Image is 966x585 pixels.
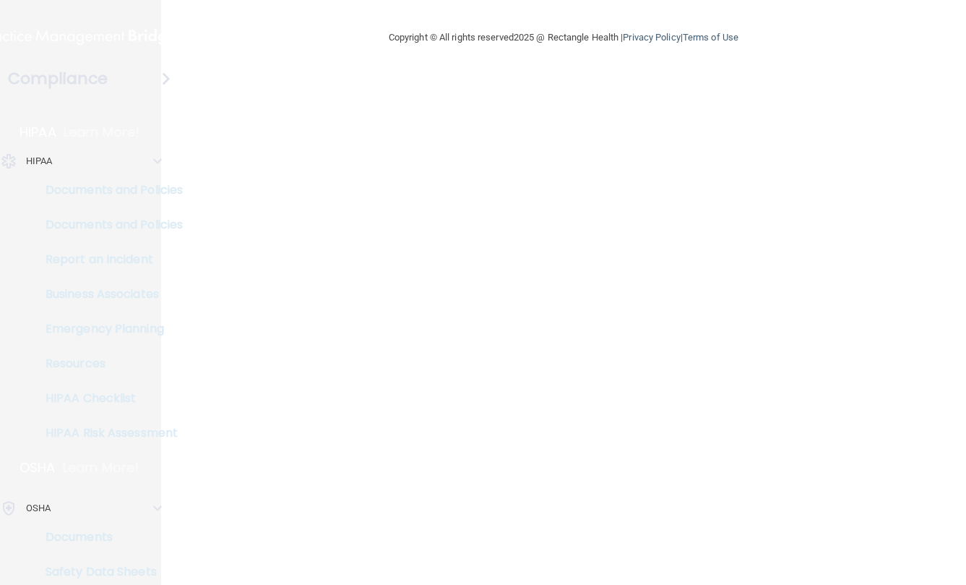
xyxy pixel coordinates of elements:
[9,322,207,336] p: Emergency Planning
[300,14,827,61] div: Copyright © All rights reserved 2025 @ Rectangle Health | |
[9,287,207,302] p: Business Associates
[26,500,51,517] p: OSHA
[9,530,207,545] p: Documents
[9,426,207,440] p: HIPAA Risk Assessment
[63,459,139,477] p: Learn More!
[9,183,207,197] p: Documents and Policies
[64,124,140,141] p: Learn More!
[9,565,207,579] p: Safety Data Sheets
[9,218,207,232] p: Documents and Policies
[9,391,207,406] p: HIPAA Checklist
[9,356,207,371] p: Resources
[26,153,53,170] p: HIPAA
[20,459,56,477] p: OSHA
[9,252,207,267] p: Report an Incident
[623,32,680,43] a: Privacy Policy
[683,32,738,43] a: Terms of Use
[8,69,108,89] h4: Compliance
[20,124,56,141] p: HIPAA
